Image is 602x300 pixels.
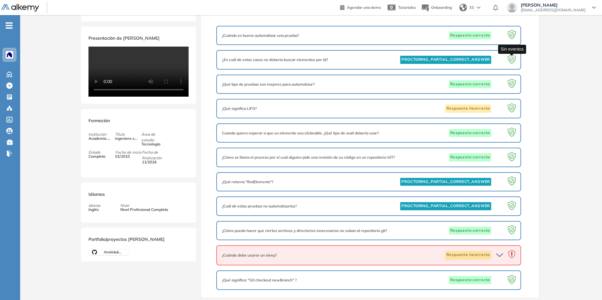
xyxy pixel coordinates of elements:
[421,1,452,14] button: Onboarding
[88,118,110,123] span: Formación
[115,154,138,159] span: 01/2010
[6,25,13,26] i: -
[88,207,100,212] span: Inglés
[222,130,379,136] span: Cuando quiero esperar a que un elemento sea clickeable, ¿Qué tipo de wait debería usar?
[115,136,137,141] span: ingeniero sistemas
[222,277,297,283] span: ¿Qué significa: "Git checkout newBranch" ?
[445,251,491,260] span: Respuesta incorrecta
[222,33,299,38] span: ¿Cuándo es bueno automatizar una prueba?
[222,155,395,160] span: ¿Cómo se llama el proceso por el cual alguien pide una revisión de su código en un repositorio GIT?
[115,132,141,137] span: Título
[88,191,105,197] span: Idiomas
[400,202,491,210] span: PROCTORING_PARTIAL_CORRECT_ANSWER
[88,203,100,208] span: Idioma
[120,207,168,212] span: Nivel Profesional Completo
[398,5,416,10] span: Tutoriales
[400,56,491,64] span: PROCTORING_PARTIAL_CORRECT_ANSWER
[347,5,381,10] span: Agendar una demo
[120,203,168,208] span: Nivel
[88,132,115,137] span: Institución
[477,6,480,9] img: arrow
[88,154,111,159] span: Completo
[88,136,111,141] span: Academia de Guerra Naval Chile
[521,3,586,8] span: [PERSON_NAME]
[449,153,491,161] span: Respuesta correcta
[7,52,12,57] img: https://assets.alkemy.org/workspaces/1394/c9baeb50-dbbd-46c2-a7b2-c74a16be862c.png
[521,8,586,13] span: [EMAIL_ADDRESS][DOMAIN_NAME]
[340,3,381,11] a: Agendar una demo
[449,80,491,88] span: Respuesta correcta
[400,178,491,186] span: PROCTORING_PARTIAL_CORRECT_ANSWER
[449,227,491,235] span: Respuesta correcta
[449,129,491,137] span: Respuesta correcta
[115,150,142,155] span: Fecha de inicio
[498,45,526,54] div: Sin eventos
[1,4,39,12] img: Logo
[88,35,160,41] span: Presentación de [PERSON_NAME]
[104,249,122,255] span: /molekalex/selenium-docker/
[222,203,297,209] span: ¿Cuál de estas pruebas no automatizarías?
[141,141,164,147] span: Tecnología
[142,150,168,161] span: Fecha de finalización
[222,57,328,63] span: ¿En cuál de estos casos no debería buscar elementos por Id?
[222,106,257,111] span: ¿Qué significa LIFO?
[222,252,277,258] span: ¿Cuándo debe usarse un sleep?
[142,159,164,165] span: 11/2016
[469,5,474,10] span: ES
[88,150,115,155] span: Estado
[449,276,491,284] span: Respuesta correcta
[222,179,273,185] span: ¿Qué retorna "findElements"?
[222,82,315,87] span: ¿Qué tipo de pruebas son mejores para automatizar?
[445,105,491,113] span: Respuesta incorrecta
[222,228,387,234] span: ¿Cómo puedo hacer que ciertos archivos y directorios innecesarios no suban al repositorio git?
[92,250,97,255] img: LOGO
[431,5,452,10] span: Onboarding
[88,236,165,242] span: Portfolio/proyectos [PERSON_NAME]
[459,4,467,11] img: world
[449,31,491,40] span: Respuesta correcta
[141,132,168,143] span: Área de estudio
